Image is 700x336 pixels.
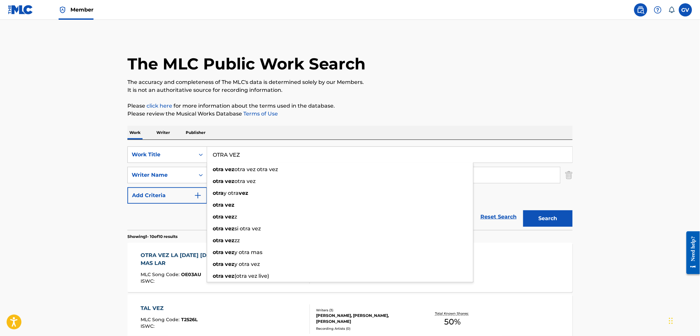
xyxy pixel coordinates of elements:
span: otra vez [234,178,256,184]
strong: otra [213,190,224,196]
img: 9d2ae6d4665cec9f34b9.svg [194,192,202,199]
div: Recording Artists ( 0 ) [316,326,416,331]
img: Delete Criterion [565,167,573,183]
iframe: Chat Widget [667,304,700,336]
strong: vez [225,202,234,208]
span: OE03AU [181,271,202,277]
img: Top Rightsholder [59,6,67,14]
strong: otra [213,273,224,279]
p: The accuracy and completeness of The MLC's data is determined solely by our Members. [127,78,573,86]
p: Writer [154,126,172,140]
strong: otra [213,261,224,267]
div: TAL VEZ [141,304,198,312]
a: OTRA VEZ LA [DATE] [DATE] CANAL SUR 2 LA SEMANA MAS LARMLC Song Code:OE03AUISWC:Writers (4)[PERSO... [127,243,573,292]
div: User Menu [679,3,692,16]
button: Search [523,210,573,227]
img: MLC Logo [8,5,33,14]
span: MLC Song Code : [141,317,181,323]
form: Search Form [127,146,573,230]
button: Add Criteria [127,187,207,204]
strong: otra [213,202,224,208]
iframe: Resource Center [682,226,700,279]
p: Please review the Musical Works Database [127,110,573,118]
div: Arrastrar [669,311,673,331]
div: Help [651,3,664,16]
p: Publisher [184,126,207,140]
a: Public Search [634,3,647,16]
strong: vez [225,214,234,220]
p: It is not an authoritative source for recording information. [127,86,573,94]
img: help [654,6,662,14]
a: Reset Search [477,210,520,224]
a: Terms of Use [242,111,278,117]
strong: otra [213,237,224,244]
span: ISWC : [141,278,156,284]
strong: vez [225,237,234,244]
div: Widget de chat [667,304,700,336]
img: search [637,6,645,14]
p: Showing 1 - 10 of 10 results [127,234,177,240]
strong: otra [213,214,224,220]
span: Member [70,6,94,13]
p: Please for more information about the terms used in the database. [127,102,573,110]
strong: vez [225,249,234,255]
span: MLC Song Code : [141,271,181,277]
strong: vez [225,225,234,232]
strong: vez [225,273,234,279]
span: y otra vez [234,261,260,267]
p: Work [127,126,143,140]
strong: otra [213,178,224,184]
span: (otra vez live) [234,273,269,279]
span: T2526L [181,317,198,323]
strong: vez [225,261,234,267]
span: si otra vez [234,225,261,232]
div: Work Title [132,151,191,159]
div: Writer Name [132,171,191,179]
strong: vez [239,190,248,196]
span: 50 % [444,316,461,328]
a: click here [147,103,172,109]
strong: vez [225,178,234,184]
h1: The MLC Public Work Search [127,54,365,74]
span: ISWC : [141,323,156,329]
div: [PERSON_NAME], [PERSON_NAME], [PERSON_NAME] [316,313,416,324]
div: Notifications [668,7,675,13]
p: Total Known Shares: [435,311,470,316]
strong: otra [213,166,224,172]
span: otra vez otra vez [234,166,278,172]
strong: vez [225,166,234,172]
strong: otra [213,249,224,255]
div: Writers ( 3 ) [316,308,416,313]
span: y otra mas [234,249,262,255]
strong: otra [213,225,224,232]
div: OTRA VEZ LA [DATE] [DATE] CANAL SUR 2 LA SEMANA MAS LAR [141,251,305,267]
span: y otra [224,190,239,196]
span: z [234,214,237,220]
span: zz [234,237,240,244]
